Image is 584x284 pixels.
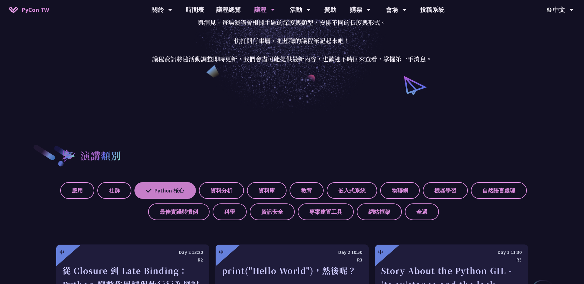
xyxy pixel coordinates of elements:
[357,203,402,220] label: 網站框架
[222,256,362,264] div: R3
[151,9,433,64] p: 一般議程是大會中最主要的活動形式，來自台灣及世界各地的講者將分享他們在 Python 相關領域的經驗與洞見。每場演講會根據主題的深度與類型，安排不同的長度與形式。 快打開行事曆，把想聽的議程筆記...
[21,5,49,14] span: PyCon TW
[56,144,80,167] img: heading-bullet
[3,2,55,17] a: PyCon TW
[60,182,94,199] label: 應用
[298,203,354,220] label: 專案建置工具
[219,248,224,256] div: 中
[327,182,377,199] label: 嵌入式系統
[97,182,131,199] label: 社群
[250,203,295,220] label: 資訊安全
[290,182,324,199] label: 教育
[381,248,522,256] div: Day 1 11:30
[62,248,203,256] div: Day 2 13:20
[9,7,18,13] img: Home icon of PyCon TW 2025
[405,203,439,220] label: 全選
[247,182,287,199] label: 資料庫
[62,256,203,264] div: R2
[380,182,420,199] label: 物聯網
[381,256,522,264] div: R3
[378,248,383,256] div: 中
[423,182,468,199] label: 機器學習
[547,8,553,12] img: Locale Icon
[213,203,247,220] label: 科學
[80,148,121,163] h2: 演講類別
[199,182,244,199] label: 資料分析
[134,182,196,199] label: Python 核心
[222,248,362,256] div: Day 2 10:50
[148,203,210,220] label: 最佳實踐與慣例
[59,248,64,256] div: 中
[471,182,527,199] label: 自然語言處理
